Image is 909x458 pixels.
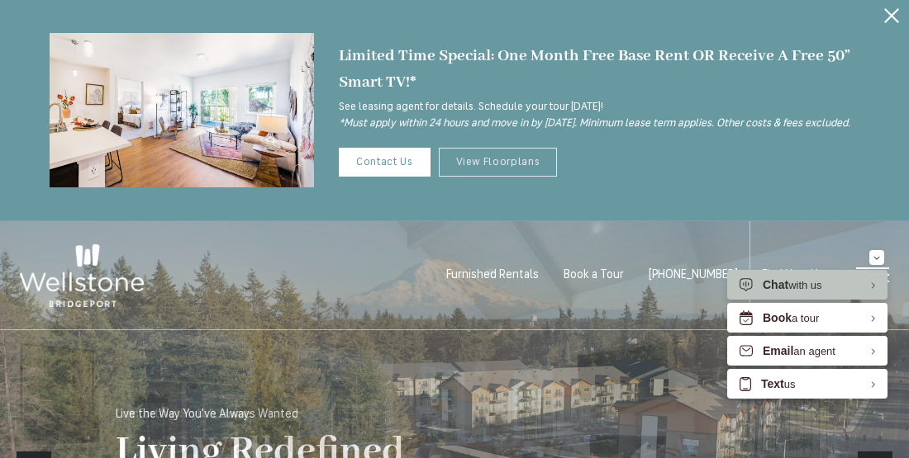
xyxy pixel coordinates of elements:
img: Settle into comfort at Wellstone [50,33,314,187]
img: Wellstone [20,244,144,308]
a: Book a Tour [564,269,624,281]
a: Furnished Rentals [446,269,539,281]
i: *Must apply within 24 hours and move in by [DATE]. Minimum lease term applies. Other costs & fees... [339,118,850,129]
a: Find Your Home [762,269,841,281]
div: Limited Time Special: One Month Free Base Rent OR Receive A Free 50” Smart TV!* [339,43,859,95]
a: Contact Us [339,148,431,177]
p: Comforting. Stylish. Home. [116,408,254,421]
p: See leasing agent for details. Schedule your tour [DATE]! [339,99,859,131]
a: Call Us at (253) 642-8681 [649,269,738,281]
span: [PHONE_NUMBER] [649,269,738,281]
button: Open Menu [856,267,889,282]
a: View Floorplans [439,148,558,177]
